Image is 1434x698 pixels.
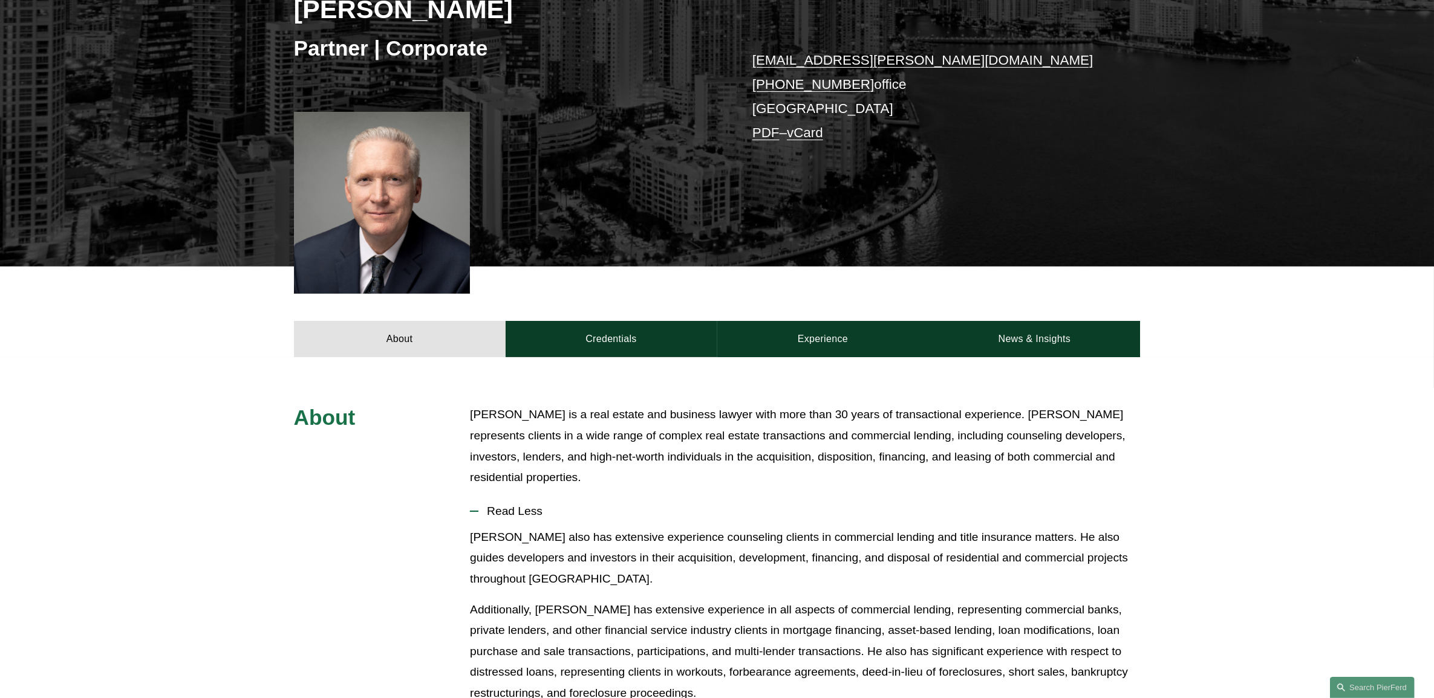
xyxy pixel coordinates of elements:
[752,77,875,92] a: [PHONE_NUMBER]
[470,404,1140,488] p: [PERSON_NAME] is a real estate and business lawyer with more than 30 years of transactional exper...
[294,406,356,429] span: About
[787,125,823,140] a: vCard
[717,321,929,357] a: Experience
[470,496,1140,527] button: Read Less
[752,53,1093,68] a: [EMAIL_ADDRESS][PERSON_NAME][DOMAIN_NAME]
[752,48,1105,146] p: office [GEOGRAPHIC_DATA] –
[752,125,780,140] a: PDF
[928,321,1140,357] a: News & Insights
[294,321,506,357] a: About
[1330,677,1415,698] a: Search this site
[506,321,717,357] a: Credentials
[478,505,1140,518] span: Read Less
[294,35,717,62] h3: Partner | Corporate
[470,527,1140,590] p: [PERSON_NAME] also has extensive experience counseling clients in commercial lending and title in...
